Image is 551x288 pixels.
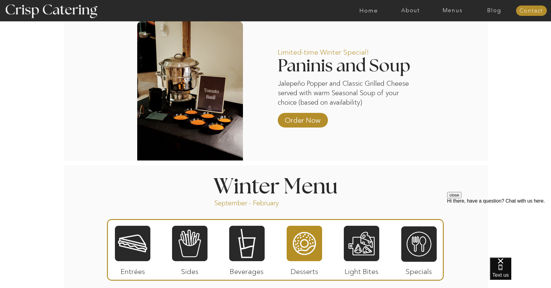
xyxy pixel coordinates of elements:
[282,110,323,128] a: Order Now
[432,8,473,14] a: Menus
[447,192,551,265] iframe: podium webchat widget prompt
[278,57,422,74] h2: Paninis and Soup
[490,257,551,288] iframe: podium webchat widget bubble
[169,261,210,279] p: Sides
[226,261,267,279] p: Beverages
[214,199,298,206] p: September - February
[278,79,409,106] p: Jalepeño Popper and Classic Grilled Cheese served with warm Seasonal Soup of your choice (based o...
[399,261,439,279] p: Specials
[112,261,153,279] p: Entrées
[516,8,547,14] a: Contact
[473,8,515,14] a: Blog
[390,8,432,14] a: About
[348,8,390,14] a: Home
[341,261,382,279] p: Light Bites
[278,42,398,59] p: Limited-time Winter Special!
[191,176,361,194] h1: Winter Menu
[284,261,325,279] p: Desserts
